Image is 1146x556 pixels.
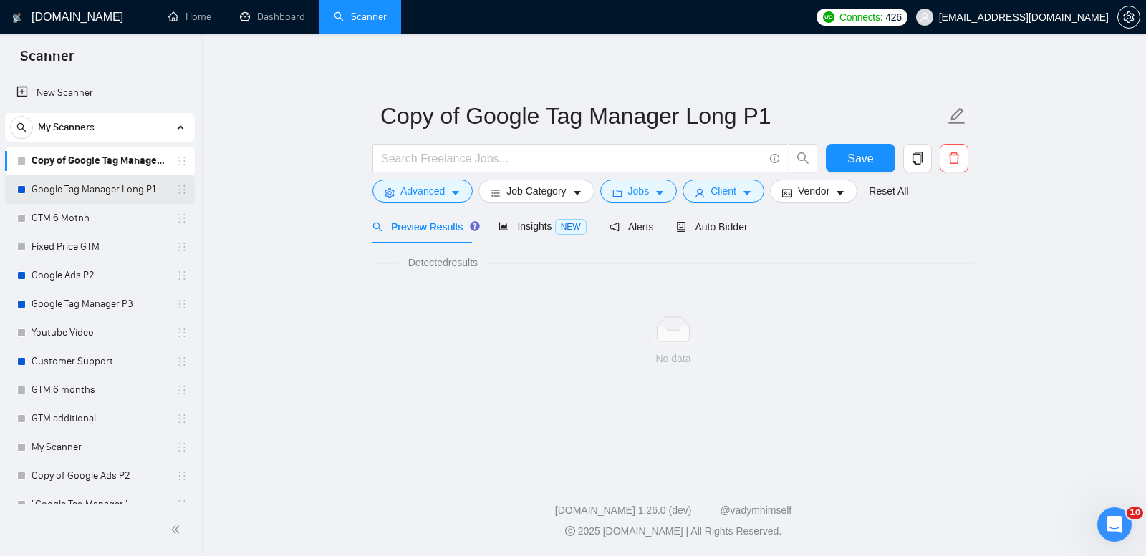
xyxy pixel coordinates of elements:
span: holder [176,241,188,253]
span: Job Category [506,183,566,199]
span: setting [1118,11,1140,23]
a: Fixed Price GTM [32,233,168,261]
span: Save [847,150,873,167]
span: copy [904,152,931,165]
span: holder [176,298,188,310]
a: Copy of Google Ads P2 [32,462,168,490]
div: Tooltip anchor [468,220,481,233]
a: Google Tag Manager Long P1 [32,175,168,204]
span: Alerts [610,221,654,233]
input: Scanner name... [380,98,945,134]
a: GTM 6 months [32,376,168,404]
a: dashboardDashboard [240,11,305,23]
span: holder [176,213,188,224]
span: search [789,152,817,165]
span: Client [711,183,736,199]
button: barsJob Categorycaret-down [478,180,594,203]
a: Copy of Google Tag Manager Long P1 [32,147,168,175]
span: robot [676,222,686,232]
span: Scanner [9,46,85,76]
span: setting [385,187,395,198]
span: Insights [499,220,586,232]
iframe: Intercom live chat [1097,507,1132,542]
span: holder [176,413,188,424]
span: Connects: [839,9,882,25]
span: folder [612,187,622,198]
span: NEW [555,219,587,235]
button: delete [940,144,968,172]
span: Preview Results [372,221,476,233]
button: folderJobscaret-down [600,180,678,203]
a: [DOMAIN_NAME] 1.26.0 (dev) [555,504,692,516]
span: caret-down [835,187,845,198]
button: idcardVendorcaret-down [770,180,857,203]
span: Auto Bidder [676,221,747,233]
a: My Scanner [32,433,168,462]
a: homeHome [168,11,211,23]
a: Google Tag Manager P3 [32,290,168,318]
a: Reset All [869,183,908,199]
button: userClientcaret-down [683,180,764,203]
span: holder [176,270,188,281]
span: area-chart [499,221,509,231]
input: Search Freelance Jobs... [381,150,764,167]
a: Google Ads P2 [32,261,168,290]
a: GTM additional [32,404,168,433]
a: Youtube Video [32,318,168,347]
button: search [10,116,33,139]
span: holder [176,499,188,510]
span: user [920,12,930,22]
span: Vendor [798,183,829,199]
button: Save [826,144,895,172]
li: My Scanners [5,113,195,547]
span: edit [948,107,966,125]
span: Detected results [398,255,488,270]
div: 2025 [DOMAIN_NAME] | All Rights Reserved. [212,524,1135,539]
span: holder [176,327,188,338]
span: 426 [885,9,901,25]
a: New Scanner [16,79,183,107]
span: caret-down [572,187,582,198]
span: caret-down [451,187,461,198]
span: 10 [1127,507,1143,519]
span: holder [176,356,188,367]
button: copy [903,144,932,172]
span: holder [176,442,188,453]
span: bars [491,187,501,198]
span: info-circle [770,154,779,163]
button: settingAdvancedcaret-down [372,180,473,203]
img: logo [12,6,22,29]
span: holder [176,184,188,195]
span: Jobs [628,183,650,199]
a: "Google Tag Manager" [32,490,168,519]
span: My Scanners [38,113,95,142]
span: notification [610,222,620,232]
span: holder [176,155,188,167]
a: @vadymhimself [720,504,791,516]
span: holder [176,384,188,396]
span: search [11,122,32,132]
span: double-left [170,522,185,537]
span: caret-down [655,187,665,198]
span: caret-down [742,187,752,198]
span: user [695,187,705,198]
span: holder [176,470,188,482]
img: upwork-logo.png [823,11,834,23]
span: idcard [782,187,792,198]
button: search [789,144,817,172]
span: copyright [565,526,575,536]
span: delete [940,152,968,165]
div: No data [384,351,963,366]
a: GTM 6 Motnh [32,204,168,233]
a: setting [1117,11,1140,23]
a: Customer Support [32,347,168,376]
span: Advanced [400,183,445,199]
a: searchScanner [334,11,387,23]
span: search [372,222,382,232]
button: setting [1117,6,1140,29]
li: New Scanner [5,79,195,107]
